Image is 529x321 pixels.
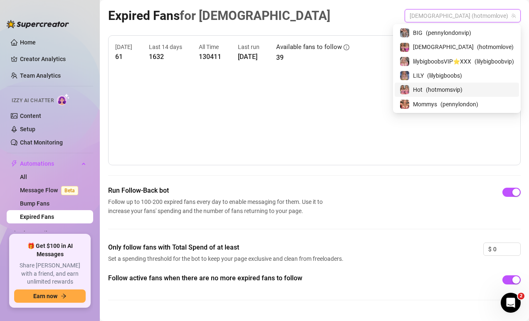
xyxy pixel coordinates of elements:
article: Expired Fans [108,6,330,25]
a: Setup [20,126,35,132]
span: Follow up to 100-200 expired fans every day to enable messaging for them. Use it to increase your... [108,197,326,216]
span: Mommys [413,100,437,109]
span: 2 [518,293,524,299]
span: ( lilybigboobs ) [427,71,462,80]
img: hotmomsvip [400,85,409,94]
a: Home [20,39,36,46]
article: Last 14 days [149,42,182,51]
a: All [20,174,27,180]
button: Earn nowarrow-right [14,289,86,303]
input: 0.00 [493,243,520,255]
a: Chat Monitoring [20,139,63,146]
a: Team Analytics [20,72,61,79]
iframe: Intercom live chat [501,293,521,313]
span: [DEMOGRAPHIC_DATA] [413,42,474,51]
span: Chat Copilot [20,227,79,240]
article: 39 [276,52,349,63]
span: ( pennylondonvip ) [426,28,471,37]
span: Follow active fans when there are no more expired fans to follow [108,273,346,283]
span: Automations [20,157,79,170]
img: lilybigboobs [400,71,409,80]
span: ( hotmomlove ) [477,42,514,51]
span: thunderbolt [11,160,17,167]
article: Last run [238,42,260,51]
article: [DATE] [238,51,260,62]
span: Run Follow-Back bot [108,186,326,196]
a: Expired Fans [20,213,54,220]
span: for [DEMOGRAPHIC_DATA] [180,8,330,23]
span: Share [PERSON_NAME] with a friend, and earn unlimited rewards [14,262,86,286]
span: ( lilybigboobvip ) [475,57,514,66]
article: [DATE] [115,42,132,51]
span: Only follow fans with Total Spend of at least [108,243,346,252]
span: Earn now [33,293,57,299]
a: Content [20,113,41,119]
a: Bump Fans [20,200,49,207]
span: LILY [413,71,424,80]
span: arrow-right [61,293,67,299]
img: Chat Copilot [11,230,16,236]
span: 🎁 Get $100 in AI Messages [14,242,86,258]
article: 61 [115,51,132,62]
a: Creator Analytics [20,52,87,66]
a: Message FlowBeta [20,187,82,194]
span: LESBIAN (hotmomlove) [410,10,516,22]
article: All Time [199,42,221,51]
span: BIG [413,28,423,37]
article: 1632 [149,51,182,62]
img: hotmomlove [400,43,409,52]
article: Available fans to follow [276,42,342,52]
span: lilybigboobsVIP⭐️XXX [413,57,471,66]
article: 130411 [199,51,221,62]
span: Beta [61,186,78,195]
span: ( pennylondon ) [440,100,478,109]
img: lilybigboobvip [400,57,409,66]
span: Izzy AI Chatter [12,97,54,105]
span: team [511,13,516,18]
span: ( hotmomsvip ) [426,85,462,94]
img: AI Chatter [57,93,70,105]
img: logo-BBDzfeDw.svg [7,20,69,28]
span: Hot [413,85,423,94]
span: info-circle [344,44,349,50]
img: pennylondonvip [400,28,409,37]
img: pennylondon [400,100,409,109]
span: Set a spending threshold for the bot to keep your page exclusive and clean from freeloaders. [108,254,346,263]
